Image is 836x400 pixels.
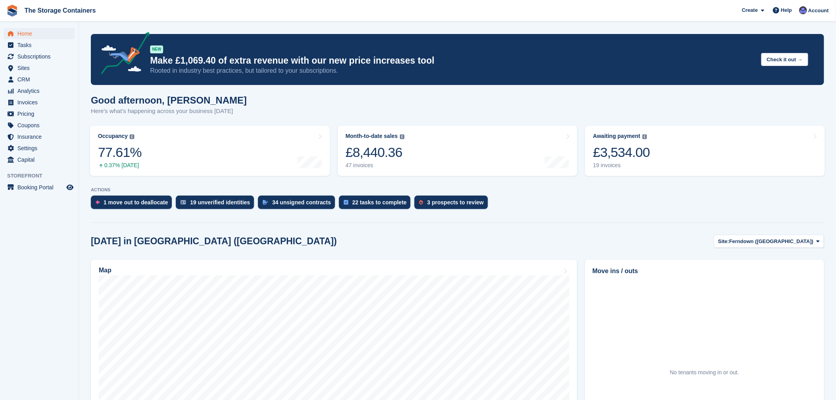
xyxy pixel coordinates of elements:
[4,85,75,96] a: menu
[427,199,484,206] div: 3 prospects to review
[150,45,163,53] div: NEW
[98,162,141,169] div: 0.37% [DATE]
[98,144,141,160] div: 77.61%
[4,143,75,154] a: menu
[150,55,755,66] p: Make £1,069.40 of extra revenue with our new price increases tool
[761,53,808,66] button: Check it out →
[263,200,268,205] img: contract_signature_icon-13c848040528278c33f63329250d36e43548de30e8caae1d1a13099fd9432cc5.svg
[65,183,75,192] a: Preview store
[17,154,65,165] span: Capital
[150,66,755,75] p: Rooted in industry best practices, but tailored to your subscriptions.
[17,40,65,51] span: Tasks
[17,74,65,85] span: CRM
[4,97,75,108] a: menu
[94,32,150,77] img: price-adjustments-announcement-icon-8257ccfd72463d97f412b2fc003d46551f7dbcb40ab6d574587a9cd5c0d94...
[400,134,405,139] img: icon-info-grey-7440780725fd019a000dd9b08b2336e03edf1995a4989e88bcd33f0948082b44.svg
[346,162,405,169] div: 47 invoices
[17,182,65,193] span: Booking Portal
[419,200,423,205] img: prospect-51fa495bee0391a8d652442698ab0144808aea92771e9ea1ae160a38d050c398.svg
[17,28,65,39] span: Home
[339,196,415,213] a: 22 tasks to complete
[4,182,75,193] a: menu
[90,126,330,176] a: Occupancy 77.61% 0.37% [DATE]
[593,133,640,140] div: Awaiting payment
[91,107,247,116] p: Here's what's happening across your business [DATE]
[4,40,75,51] a: menu
[6,5,18,17] img: stora-icon-8386f47178a22dfd0bd8f6a31ec36ba5ce8667c1dd55bd0f319d3a0aa187defe.svg
[91,236,337,247] h2: [DATE] in [GEOGRAPHIC_DATA] ([GEOGRAPHIC_DATA])
[338,126,578,176] a: Month-to-date sales £8,440.36 47 invoices
[4,51,75,62] a: menu
[670,368,739,377] div: No tenants moving in or out.
[17,120,65,131] span: Coupons
[593,162,650,169] div: 19 invoices
[352,199,407,206] div: 22 tasks to complete
[4,74,75,85] a: menu
[91,95,247,106] h1: Good afternoon, [PERSON_NAME]
[21,4,99,17] a: The Storage Containers
[98,133,128,140] div: Occupancy
[4,62,75,74] a: menu
[4,120,75,131] a: menu
[17,51,65,62] span: Subscriptions
[17,85,65,96] span: Analytics
[642,134,647,139] img: icon-info-grey-7440780725fd019a000dd9b08b2336e03edf1995a4989e88bcd33f0948082b44.svg
[346,144,405,160] div: £8,440.36
[344,200,348,205] img: task-75834270c22a3079a89374b754ae025e5fb1db73e45f91037f5363f120a921f8.svg
[130,134,134,139] img: icon-info-grey-7440780725fd019a000dd9b08b2336e03edf1995a4989e88bcd33f0948082b44.svg
[96,200,100,205] img: move_outs_to_deallocate_icon-f764333ba52eb49d3ac5e1228854f67142a1ed5810a6f6cc68b1a99e826820c5.svg
[781,6,792,14] span: Help
[742,6,758,14] span: Create
[17,97,65,108] span: Invoices
[176,196,258,213] a: 19 unverified identities
[718,238,729,245] span: Site:
[346,133,398,140] div: Month-to-date sales
[799,6,807,14] img: Dan Excell
[593,266,817,276] h2: Move ins / outs
[4,154,75,165] a: menu
[272,199,331,206] div: 34 unsigned contracts
[593,144,650,160] div: £3,534.00
[17,143,65,154] span: Settings
[104,199,168,206] div: 1 move out to deallocate
[7,172,79,180] span: Storefront
[17,108,65,119] span: Pricing
[729,238,813,245] span: Ferndown ([GEOGRAPHIC_DATA])
[585,126,825,176] a: Awaiting payment £3,534.00 19 invoices
[190,199,250,206] div: 19 unverified identities
[714,235,824,248] button: Site: Ferndown ([GEOGRAPHIC_DATA])
[17,62,65,74] span: Sites
[91,187,824,192] p: ACTIONS
[258,196,339,213] a: 34 unsigned contracts
[181,200,186,205] img: verify_identity-adf6edd0f0f0b5bbfe63781bf79b02c33cf7c696d77639b501bdc392416b5a36.svg
[4,131,75,142] a: menu
[808,7,829,15] span: Account
[4,28,75,39] a: menu
[17,131,65,142] span: Insurance
[99,267,111,274] h2: Map
[414,196,491,213] a: 3 prospects to review
[91,196,176,213] a: 1 move out to deallocate
[4,108,75,119] a: menu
